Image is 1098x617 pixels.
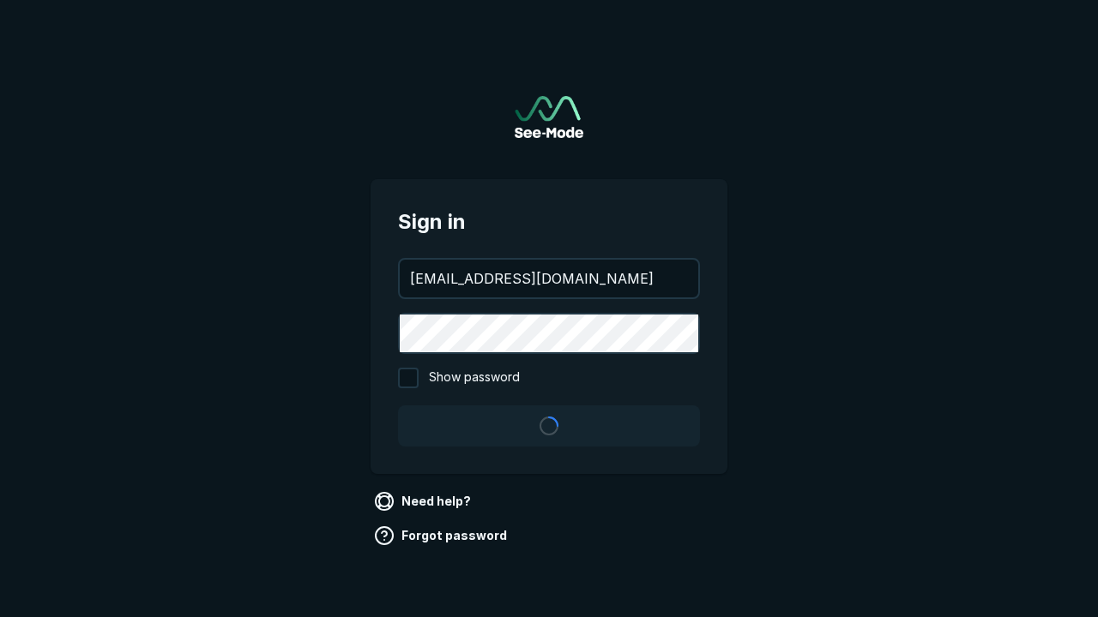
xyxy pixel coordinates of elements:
a: Forgot password [371,522,514,549]
span: Show password [429,368,520,388]
img: See-Mode Logo [515,96,583,138]
input: your@email.com [400,260,698,297]
a: Go to sign in [515,96,583,138]
a: Need help? [371,488,478,515]
span: Sign in [398,207,700,237]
